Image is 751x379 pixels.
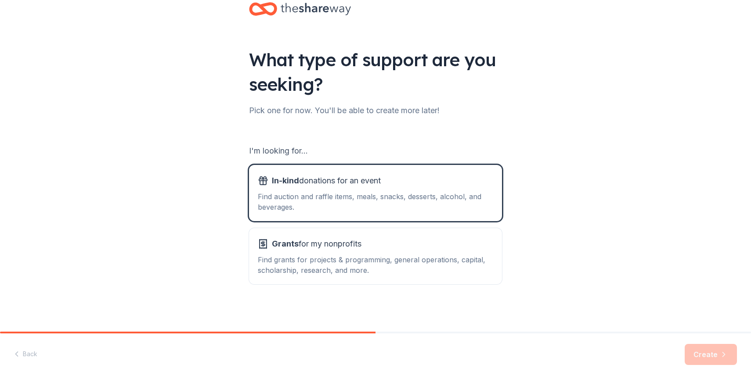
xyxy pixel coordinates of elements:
span: In-kind [272,176,299,185]
div: What type of support are you seeking? [249,47,502,97]
button: Grantsfor my nonprofitsFind grants for projects & programming, general operations, capital, schol... [249,228,502,284]
div: Find grants for projects & programming, general operations, capital, scholarship, research, and m... [258,254,493,275]
div: Pick one for now. You'll be able to create more later! [249,104,502,118]
div: Find auction and raffle items, meals, snacks, desserts, alcohol, and beverages. [258,191,493,212]
div: I'm looking for... [249,144,502,158]
span: Grants [272,239,299,248]
span: for my nonprofits [272,237,361,251]
button: In-kinddonations for an eventFind auction and raffle items, meals, snacks, desserts, alcohol, and... [249,165,502,221]
span: donations for an event [272,174,381,188]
